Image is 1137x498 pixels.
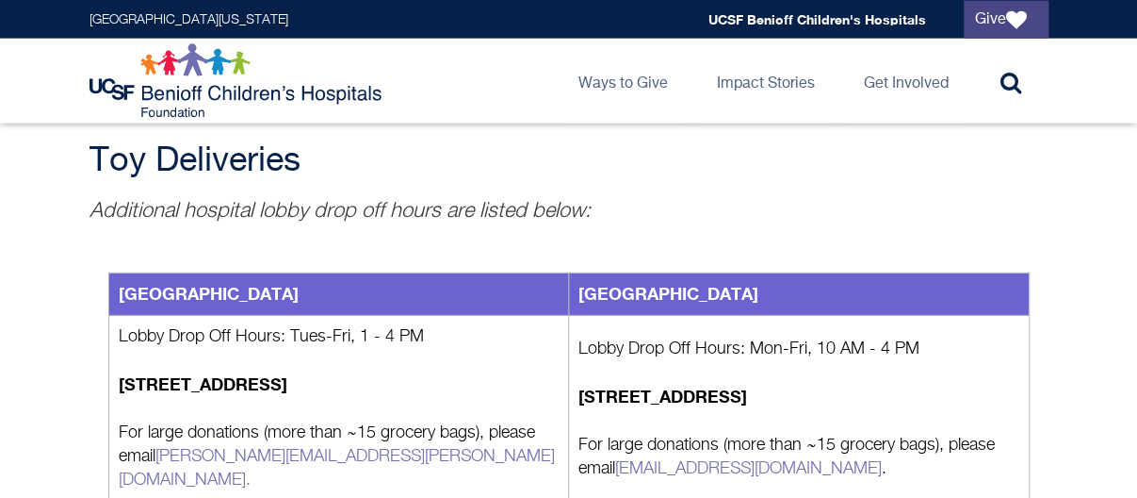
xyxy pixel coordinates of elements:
strong: [STREET_ADDRESS] [119,373,287,394]
a: UCSF Benioff Children's Hospitals [708,11,926,27]
p: Lobby Drop Off Hours: Mon-Fri, 10 AM - 4 PM [578,338,1019,361]
p: For large donations (more than ~15 grocery bags), please email . [578,434,1019,481]
p: Lobby Drop Off Hours: Tues-Fri, 1 - 4 PM [119,325,560,349]
a: [PERSON_NAME][EMAIL_ADDRESS][PERSON_NAME][DOMAIN_NAME]. [119,448,555,489]
a: [EMAIL_ADDRESS][DOMAIN_NAME] [615,460,882,477]
a: Give [964,1,1048,39]
em: Additional hospital lobby drop off hours are listed below: [89,201,591,222]
p: For large donations (more than ~15 grocery bags), please email [119,422,560,492]
strong: [STREET_ADDRESS] [578,386,747,407]
a: Ways to Give [563,39,683,124]
h2: Toy Deliveries [89,142,1048,180]
a: [GEOGRAPHIC_DATA][US_STATE] [89,13,288,26]
a: Impact Stories [702,39,830,124]
a: Get Involved [849,39,964,124]
strong: [GEOGRAPHIC_DATA] [119,283,299,304]
strong: [GEOGRAPHIC_DATA] [578,283,758,304]
img: Logo for UCSF Benioff Children's Hospitals Foundation [89,43,386,119]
